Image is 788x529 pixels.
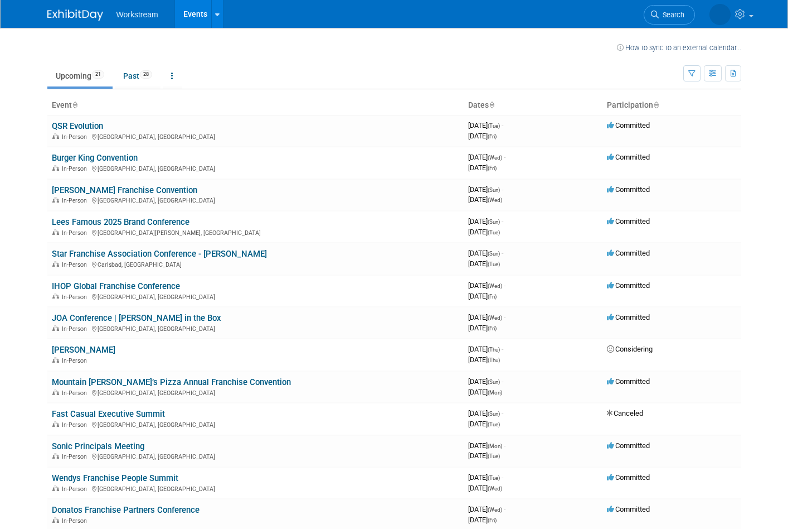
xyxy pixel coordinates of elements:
span: [DATE] [468,355,500,364]
span: - [504,153,505,161]
a: QSR Evolution [52,121,103,131]
img: In-Person Event [52,294,59,299]
span: Committed [607,313,650,321]
span: - [502,249,503,257]
img: In-Person Event [52,133,59,139]
span: In-Person [62,165,90,172]
a: Fast Casual Executive Summit [52,409,165,419]
span: (Tue) [488,453,500,459]
img: In-Person Event [52,165,59,171]
span: (Sun) [488,251,500,257]
span: Committed [607,441,650,450]
span: (Tue) [488,261,500,267]
a: [PERSON_NAME] Franchise Convention [52,185,197,195]
span: [DATE] [468,324,497,332]
a: Wendys Franchise People Summit [52,473,178,483]
span: (Mon) [488,443,502,449]
span: [DATE] [468,185,503,194]
div: [GEOGRAPHIC_DATA], [GEOGRAPHIC_DATA] [52,388,459,397]
span: (Wed) [488,283,502,289]
span: In-Person [62,421,90,429]
span: [DATE] [468,484,502,492]
span: [DATE] [468,505,505,513]
span: [DATE] [468,409,503,417]
span: [DATE] [468,345,503,353]
div: [GEOGRAPHIC_DATA], [GEOGRAPHIC_DATA] [52,420,459,429]
span: In-Person [62,261,90,268]
span: (Sun) [488,379,500,385]
span: - [502,121,503,129]
span: [DATE] [468,153,505,161]
span: - [502,185,503,194]
span: (Thu) [488,357,500,363]
span: [DATE] [468,388,502,396]
span: [DATE] [468,132,497,140]
span: In-Person [62,389,90,397]
a: Sort by Start Date [489,100,494,109]
span: - [504,505,505,513]
th: Dates [464,96,602,115]
span: In-Person [62,229,90,237]
span: (Fri) [488,294,497,300]
span: (Fri) [488,517,497,523]
div: [GEOGRAPHIC_DATA], [GEOGRAPHIC_DATA] [52,292,459,301]
span: Committed [607,217,650,225]
img: In-Person Event [52,229,59,235]
div: [GEOGRAPHIC_DATA], [GEOGRAPHIC_DATA] [52,484,459,493]
span: (Sun) [488,187,500,193]
a: Search [644,5,695,25]
th: Participation [602,96,741,115]
span: Committed [607,153,650,161]
span: (Mon) [488,389,502,396]
span: In-Person [62,197,90,204]
span: (Wed) [488,507,502,513]
span: (Wed) [488,315,502,321]
span: [DATE] [468,195,502,204]
span: In-Person [62,485,90,493]
span: In-Person [62,453,90,460]
span: - [504,441,505,450]
img: In-Person Event [52,517,59,523]
span: [DATE] [468,313,505,321]
span: [DATE] [468,249,503,257]
img: In-Person Event [52,389,59,395]
img: In-Person Event [52,261,59,267]
span: (Tue) [488,475,500,481]
span: [DATE] [468,377,503,386]
span: - [502,409,503,417]
span: Committed [607,505,650,513]
img: In-Person Event [52,197,59,203]
span: (Wed) [488,485,502,492]
span: (Tue) [488,421,500,427]
span: - [502,345,503,353]
div: [GEOGRAPHIC_DATA], [GEOGRAPHIC_DATA] [52,195,459,204]
img: In-Person Event [52,357,59,363]
a: [PERSON_NAME] [52,345,115,355]
span: [DATE] [468,451,500,460]
a: Sort by Participation Type [653,100,659,109]
div: [GEOGRAPHIC_DATA][PERSON_NAME], [GEOGRAPHIC_DATA] [52,228,459,237]
span: [DATE] [468,281,505,290]
span: Workstream [116,10,158,19]
span: [DATE] [468,259,500,268]
span: [DATE] [468,441,505,450]
span: (Tue) [488,123,500,129]
span: - [502,217,503,225]
span: (Fri) [488,133,497,140]
a: How to sync to an external calendar... [617,44,741,52]
span: [DATE] [468,121,503,129]
span: Committed [607,473,650,482]
span: [DATE] [468,228,500,236]
span: 21 [92,70,104,79]
a: Lees Famous 2025 Brand Conference [52,217,189,227]
a: Past28 [115,65,160,86]
span: Committed [607,249,650,257]
img: In-Person Event [52,485,59,491]
div: Carlsbad, [GEOGRAPHIC_DATA] [52,259,459,268]
span: (Wed) [488,155,502,161]
span: Considering [607,345,653,353]
span: In-Person [62,294,90,301]
span: Committed [607,377,650,386]
span: (Fri) [488,165,497,171]
span: [DATE] [468,217,503,225]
